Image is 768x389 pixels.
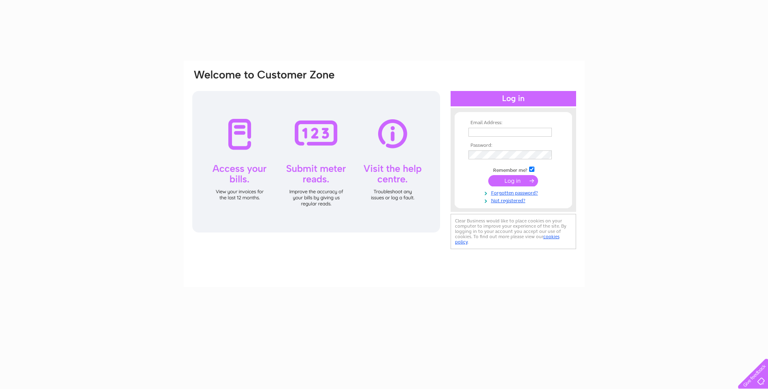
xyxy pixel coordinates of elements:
[455,234,560,245] a: cookies policy
[451,214,576,249] div: Clear Business would like to place cookies on your computer to improve your experience of the sit...
[466,165,560,173] td: Remember me?
[466,120,560,126] th: Email Address:
[468,188,560,196] a: Forgotten password?
[468,196,560,204] a: Not registered?
[488,175,538,186] input: Submit
[466,143,560,148] th: Password:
